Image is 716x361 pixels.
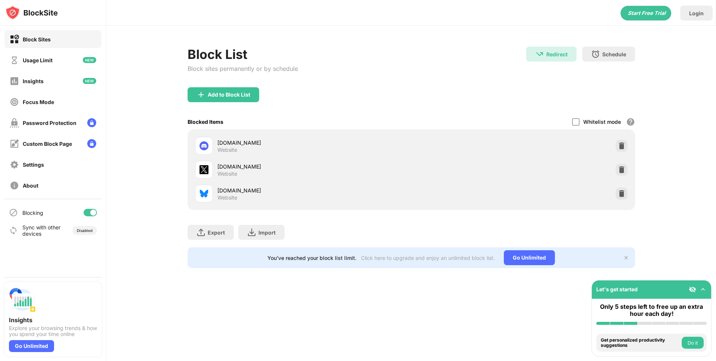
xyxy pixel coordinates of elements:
[596,286,638,292] div: Let's get started
[200,189,208,198] img: favicons
[83,78,96,84] img: new-icon.svg
[10,118,19,128] img: password-protection-off.svg
[602,51,626,57] div: Schedule
[10,181,19,190] img: about-off.svg
[546,51,568,57] div: Redirect
[10,97,19,107] img: focus-off.svg
[601,338,680,348] div: Get personalized productivity suggestions
[200,141,208,150] img: favicons
[23,182,38,189] div: About
[258,229,276,236] div: Import
[77,228,92,233] div: Disabled
[699,286,707,293] img: omni-setup-toggle.svg
[188,119,223,125] div: Blocked Items
[10,35,19,44] img: block-on.svg
[10,76,19,86] img: insights-off.svg
[23,120,76,126] div: Password Protection
[23,99,54,105] div: Focus Mode
[87,139,96,148] img: lock-menu.svg
[596,303,707,317] div: Only 5 steps left to free up an extra hour each day!
[10,160,19,169] img: settings-off.svg
[583,119,621,125] div: Whitelist mode
[22,224,61,237] div: Sync with other devices
[217,186,411,194] div: [DOMAIN_NAME]
[9,208,18,217] img: blocking-icon.svg
[10,56,19,65] img: time-usage-off.svg
[623,255,629,261] img: x-button.svg
[9,325,97,337] div: Explore your browsing trends & how you spend your time online
[689,286,696,293] img: eye-not-visible.svg
[217,147,237,153] div: Website
[9,316,97,324] div: Insights
[188,65,298,72] div: Block sites permanently or by schedule
[188,47,298,62] div: Block List
[83,57,96,63] img: new-icon.svg
[23,36,51,43] div: Block Sites
[361,255,495,261] div: Click here to upgrade and enjoy an unlimited block list.
[504,250,555,265] div: Go Unlimited
[689,10,704,16] div: Login
[23,161,44,168] div: Settings
[10,139,19,148] img: customize-block-page-off.svg
[217,170,237,177] div: Website
[22,210,43,216] div: Blocking
[23,78,44,84] div: Insights
[208,92,250,98] div: Add to Block List
[9,286,36,313] img: push-insights.svg
[9,226,18,235] img: sync-icon.svg
[217,139,411,147] div: [DOMAIN_NAME]
[217,163,411,170] div: [DOMAIN_NAME]
[200,165,208,174] img: favicons
[682,337,704,349] button: Do it
[9,340,54,352] div: Go Unlimited
[217,194,237,201] div: Website
[23,141,72,147] div: Custom Block Page
[208,229,225,236] div: Export
[5,5,58,20] img: logo-blocksite.svg
[621,6,671,21] div: animation
[23,57,53,63] div: Usage Limit
[87,118,96,127] img: lock-menu.svg
[267,255,357,261] div: You’ve reached your block list limit.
